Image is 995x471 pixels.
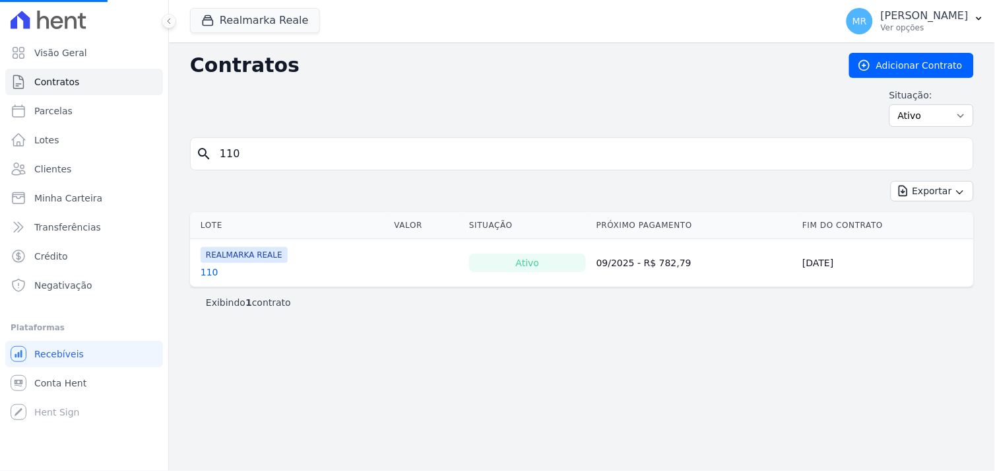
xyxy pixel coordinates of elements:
span: Conta Hent [34,377,86,390]
span: Lotes [34,133,59,147]
label: Situação: [889,89,974,102]
div: Ativo [469,254,586,272]
h2: Contratos [190,54,828,77]
a: Clientes [5,156,163,182]
span: Transferências [34,221,101,234]
a: 110 [201,266,218,279]
a: Recebíveis [5,341,163,367]
a: Adicionar Contrato [849,53,974,78]
span: Parcelas [34,104,73,118]
th: Situação [464,212,591,239]
b: 1 [245,297,252,308]
td: [DATE] [798,239,974,287]
span: Crédito [34,250,68,263]
button: MR [PERSON_NAME] Ver opções [836,3,995,40]
span: Clientes [34,163,71,176]
span: Negativação [34,279,92,292]
th: Próximo Pagamento [591,212,798,239]
span: REALMARKA REALE [201,247,288,263]
th: Fim do Contrato [798,212,974,239]
a: Visão Geral [5,40,163,66]
span: MR [852,17,867,26]
span: Minha Carteira [34,192,102,205]
a: Contratos [5,69,163,95]
a: Crédito [5,243,163,270]
i: search [196,146,212,162]
p: [PERSON_NAME] [881,9,969,22]
p: Exibindo contrato [206,296,291,309]
input: Buscar por nome do lote [212,141,968,167]
span: Recebíveis [34,347,84,361]
button: Exportar [891,181,974,201]
th: Lote [190,212,389,239]
a: Lotes [5,127,163,153]
a: Conta Hent [5,370,163,396]
p: Ver opções [881,22,969,33]
th: Valor [389,212,465,239]
span: Visão Geral [34,46,87,59]
a: Parcelas [5,98,163,124]
a: Negativação [5,272,163,299]
a: Minha Carteira [5,185,163,211]
div: Plataformas [11,320,158,336]
a: Transferências [5,214,163,240]
a: 09/2025 - R$ 782,79 [596,258,691,268]
span: Contratos [34,75,79,89]
button: Realmarka Reale [190,8,320,33]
